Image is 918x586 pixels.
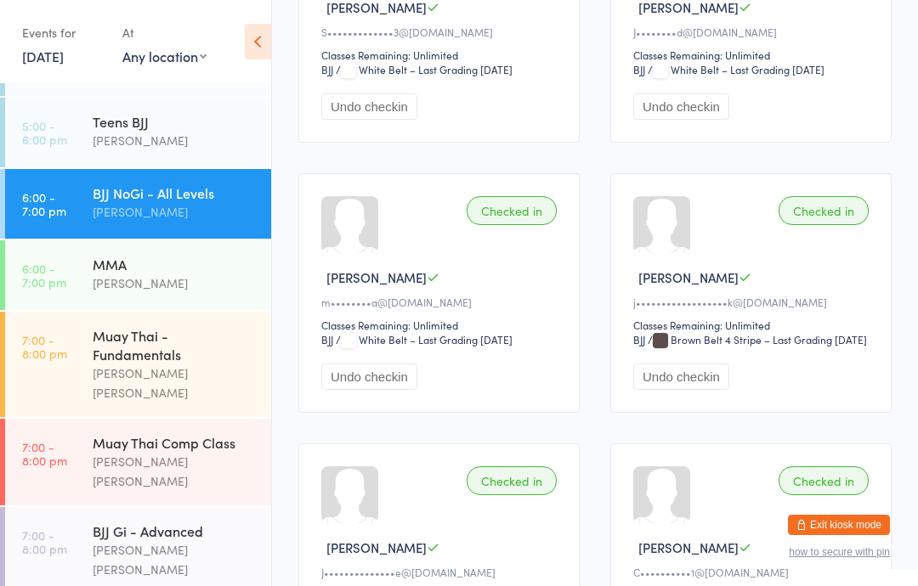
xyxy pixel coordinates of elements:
[467,196,557,225] div: Checked in
[638,268,739,286] span: [PERSON_NAME]
[638,538,739,556] span: [PERSON_NAME]
[648,332,867,347] span: / Brown Belt 4 Stripe – Last Grading [DATE]
[22,19,105,47] div: Events for
[93,540,257,579] div: [PERSON_NAME] [PERSON_NAME]
[22,528,67,555] time: 7:00 - 8:00 pm
[633,93,729,120] button: Undo checkin
[321,62,333,76] div: BJJ
[93,326,257,363] div: Muay Thai - Fundamentals
[789,546,890,558] button: how to secure with pin
[5,240,271,310] a: 6:00 -7:00 pmMMA[PERSON_NAME]
[467,466,557,495] div: Checked in
[779,466,869,495] div: Checked in
[336,62,513,76] span: / White Belt – Last Grading [DATE]
[633,25,874,39] div: J••••••••
[336,332,513,347] span: / White Belt – Last Grading [DATE]
[5,419,271,505] a: 7:00 -8:00 pmMuay Thai Comp Class[PERSON_NAME] [PERSON_NAME]
[648,62,824,76] span: / White Belt – Last Grading [DATE]
[22,190,66,217] time: 6:00 - 7:00 pm
[779,196,869,225] div: Checked in
[122,19,207,47] div: At
[788,515,890,535] button: Exit kiosk mode
[93,363,257,403] div: [PERSON_NAME] [PERSON_NAME]
[321,93,417,120] button: Undo checkin
[633,565,874,579] div: C••••••••••
[321,318,562,332] div: Classes Remaining: Unlimited
[633,332,645,347] div: BJJ
[22,119,67,146] time: 5:00 - 6:00 pm
[5,312,271,417] a: 7:00 -8:00 pmMuay Thai - Fundamentals[PERSON_NAME] [PERSON_NAME]
[321,565,562,579] div: J••••••••••••••
[321,25,562,39] div: S•••••••••••••
[93,433,257,452] div: Muay Thai Comp Class
[633,62,645,76] div: BJJ
[22,333,67,360] time: 7:00 - 8:00 pm
[5,98,271,167] a: 5:00 -6:00 pmTeens BJJ[PERSON_NAME]
[93,112,257,131] div: Teens BJJ
[93,183,257,202] div: BJJ NoGi - All Levels
[93,521,257,540] div: BJJ Gi - Advanced
[633,363,729,390] button: Undo checkin
[326,268,427,286] span: [PERSON_NAME]
[633,318,874,332] div: Classes Remaining: Unlimited
[93,273,257,293] div: [PERSON_NAME]
[93,255,257,273] div: MMA
[22,440,67,467] time: 7:00 - 8:00 pm
[321,48,562,62] div: Classes Remaining: Unlimited
[5,169,271,239] a: 6:00 -7:00 pmBJJ NoGi - All Levels[PERSON_NAME]
[93,131,257,150] div: [PERSON_NAME]
[633,295,874,309] div: j••••••••••••••••••
[321,295,562,309] div: m••••••••
[122,47,207,65] div: Any location
[22,47,64,65] a: [DATE]
[93,202,257,222] div: [PERSON_NAME]
[633,48,874,62] div: Classes Remaining: Unlimited
[93,452,257,491] div: [PERSON_NAME] [PERSON_NAME]
[321,363,417,390] button: Undo checkin
[22,262,66,289] time: 6:00 - 7:00 pm
[321,332,333,347] div: BJJ
[326,538,427,556] span: [PERSON_NAME]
